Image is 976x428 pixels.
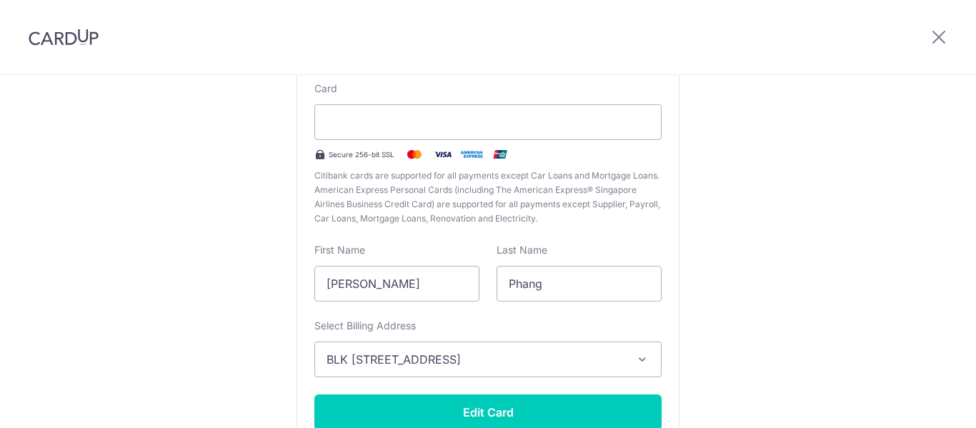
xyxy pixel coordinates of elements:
iframe: Secure card payment input frame [327,114,649,131]
label: First Name [314,243,365,257]
img: CardUp [29,29,99,46]
label: Card [314,81,337,96]
img: .alt.unionpay [486,146,514,163]
button: BLK [STREET_ADDRESS] [314,342,662,377]
img: .alt.amex [457,146,486,163]
img: Visa [429,146,457,163]
span: Citibank cards are supported for all payments except Car Loans and Mortgage Loans. American Expre... [314,169,662,226]
span: Secure 256-bit SSL [329,149,394,160]
img: Mastercard [400,146,429,163]
input: Cardholder First Name [314,266,479,302]
span: BLK [STREET_ADDRESS] [327,351,624,368]
label: Last Name [497,243,547,257]
input: Cardholder Last Name [497,266,662,302]
label: Select Billing Address [314,319,416,333]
